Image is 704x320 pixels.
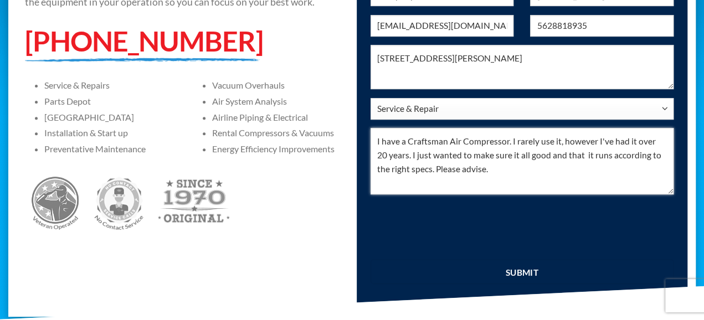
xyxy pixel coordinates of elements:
[371,208,539,251] iframe: reCAPTCHA
[212,127,344,138] p: Rental Compressors & Vacuums
[44,143,176,154] p: Preventative Maintenance
[44,112,176,122] p: [GEOGRAPHIC_DATA]
[212,96,344,106] p: Air System Analysis
[371,259,674,283] input: Submit
[212,80,344,90] p: Vacuum Overhauls
[44,127,176,138] p: Installation & Start up
[371,15,514,37] input: Email Address
[530,15,674,37] input: Company Phone (###-###-####)
[212,112,344,122] p: Airline Piping & Electrical
[212,143,344,154] p: Energy Efficiency Improvements
[44,96,176,106] p: Parts Depot
[44,80,176,90] p: Service & Repairs
[25,24,263,58] a: [PHONE_NUMBER]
